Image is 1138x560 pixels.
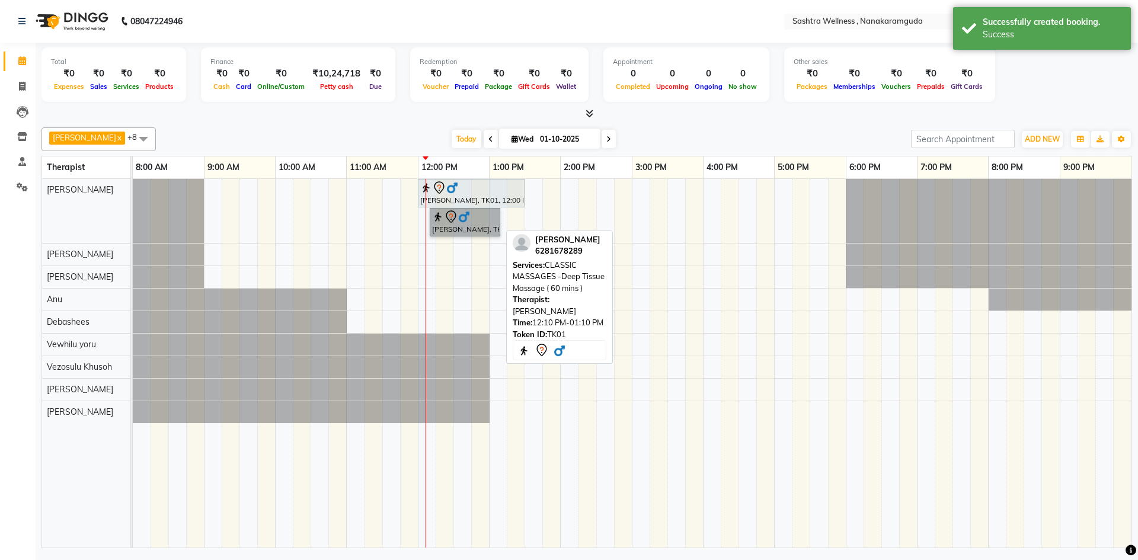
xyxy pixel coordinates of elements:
[419,181,523,206] div: [PERSON_NAME], TK01, 12:00 PM-01:30 PM, CLASSIC MASSAGES -Deep Tissue Massage (90 mins )
[632,159,670,176] a: 3:00 PM
[47,407,113,417] span: [PERSON_NAME]
[918,159,955,176] a: 7:00 PM
[142,67,177,81] div: ₹0
[878,67,914,81] div: ₹0
[513,260,545,270] span: Services:
[515,67,553,81] div: ₹0
[613,67,653,81] div: 0
[553,82,579,91] span: Wallet
[513,295,549,304] span: Therapist:
[613,82,653,91] span: Completed
[47,339,96,350] span: Vewhilu yoru
[133,159,171,176] a: 8:00 AM
[233,67,254,81] div: ₹0
[830,82,878,91] span: Memberships
[452,130,481,148] span: Today
[116,133,122,142] a: x
[47,384,113,395] span: [PERSON_NAME]
[47,184,113,195] span: [PERSON_NAME]
[513,329,547,339] span: Token ID:
[233,82,254,91] span: Card
[47,316,89,327] span: Debashees
[830,67,878,81] div: ₹0
[110,82,142,91] span: Services
[509,135,536,143] span: Wed
[204,159,242,176] a: 9:00 AM
[692,82,725,91] span: Ongoing
[536,130,596,148] input: 2025-10-01
[51,57,177,67] div: Total
[914,82,948,91] span: Prepaids
[513,260,605,293] span: CLASSIC MASSAGES -Deep Tissue Massage ( 60 mins )
[513,294,606,317] div: [PERSON_NAME]
[254,82,308,91] span: Online/Custom
[490,159,527,176] a: 1:00 PM
[482,82,515,91] span: Package
[87,82,110,91] span: Sales
[365,67,386,81] div: ₹0
[725,67,760,81] div: 0
[878,82,914,91] span: Vouchers
[653,82,692,91] span: Upcoming
[513,317,606,329] div: 12:10 PM-01:10 PM
[51,82,87,91] span: Expenses
[914,67,948,81] div: ₹0
[515,82,553,91] span: Gift Cards
[794,67,830,81] div: ₹0
[452,82,482,91] span: Prepaid
[983,28,1122,41] div: Success
[420,57,579,67] div: Redemption
[210,57,386,67] div: Finance
[794,82,830,91] span: Packages
[1022,131,1063,148] button: ADD NEW
[725,82,760,91] span: No show
[366,82,385,91] span: Due
[47,294,62,305] span: Anu
[846,159,884,176] a: 6:00 PM
[561,159,598,176] a: 2:00 PM
[513,318,532,327] span: Time:
[127,132,146,142] span: +8
[794,57,986,67] div: Other sales
[704,159,741,176] a: 4:00 PM
[53,133,116,142] span: [PERSON_NAME]
[51,67,87,81] div: ₹0
[692,67,725,81] div: 0
[308,67,365,81] div: ₹10,24,718
[420,82,452,91] span: Voucher
[775,159,812,176] a: 5:00 PM
[452,67,482,81] div: ₹0
[989,159,1026,176] a: 8:00 PM
[418,159,461,176] a: 12:00 PM
[47,162,85,172] span: Therapist
[513,329,606,341] div: TK01
[210,67,233,81] div: ₹0
[47,271,113,282] span: [PERSON_NAME]
[553,67,579,81] div: ₹0
[347,159,389,176] a: 11:00 AM
[276,159,318,176] a: 10:00 AM
[420,67,452,81] div: ₹0
[653,67,692,81] div: 0
[47,249,113,260] span: [PERSON_NAME]
[317,82,356,91] span: Petty cash
[482,67,515,81] div: ₹0
[535,235,600,244] span: [PERSON_NAME]
[87,67,110,81] div: ₹0
[47,361,112,372] span: Vezosulu Khusoh
[948,67,986,81] div: ₹0
[535,245,600,257] div: 6281678289
[513,234,530,252] img: profile
[983,16,1122,28] div: Successfully created booking.
[948,82,986,91] span: Gift Cards
[30,5,111,38] img: logo
[911,130,1015,148] input: Search Appointment
[130,5,183,38] b: 08047224946
[110,67,142,81] div: ₹0
[210,82,233,91] span: Cash
[613,57,760,67] div: Appointment
[254,67,308,81] div: ₹0
[142,82,177,91] span: Products
[1025,135,1060,143] span: ADD NEW
[1060,159,1098,176] a: 9:00 PM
